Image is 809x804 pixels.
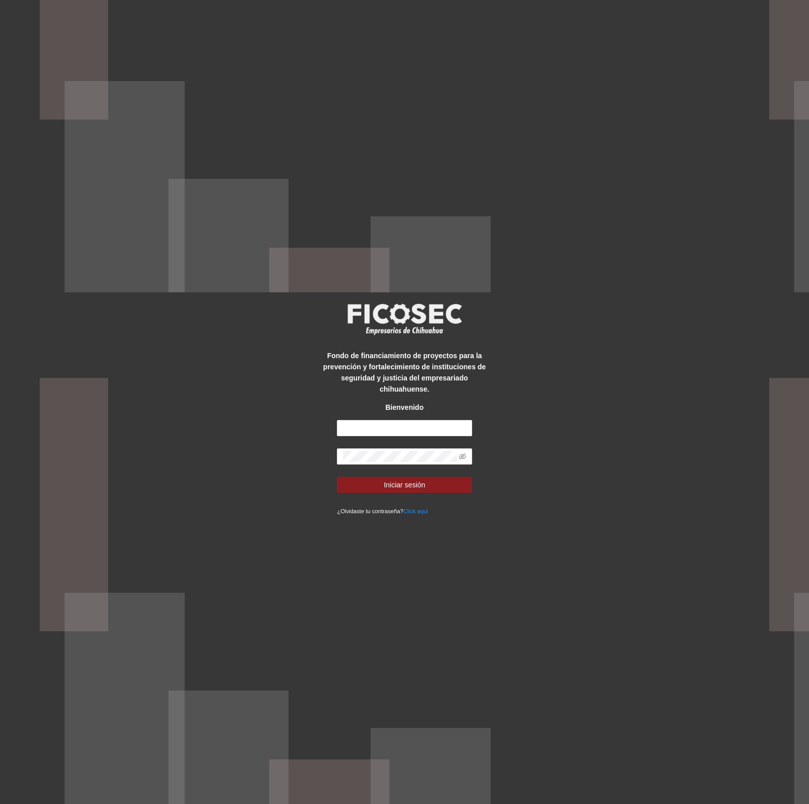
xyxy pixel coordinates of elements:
[386,403,423,411] strong: Bienvenido
[459,453,466,460] span: eye-invisible
[323,352,486,393] strong: Fondo de financiamiento de proyectos para la prevención y fortalecimiento de instituciones de seg...
[341,300,468,338] img: logo
[337,508,428,514] small: ¿Olvidaste tu contraseña?
[403,508,428,514] a: Click aqui
[337,477,472,493] button: Iniciar sesión
[384,479,426,490] span: Iniciar sesión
